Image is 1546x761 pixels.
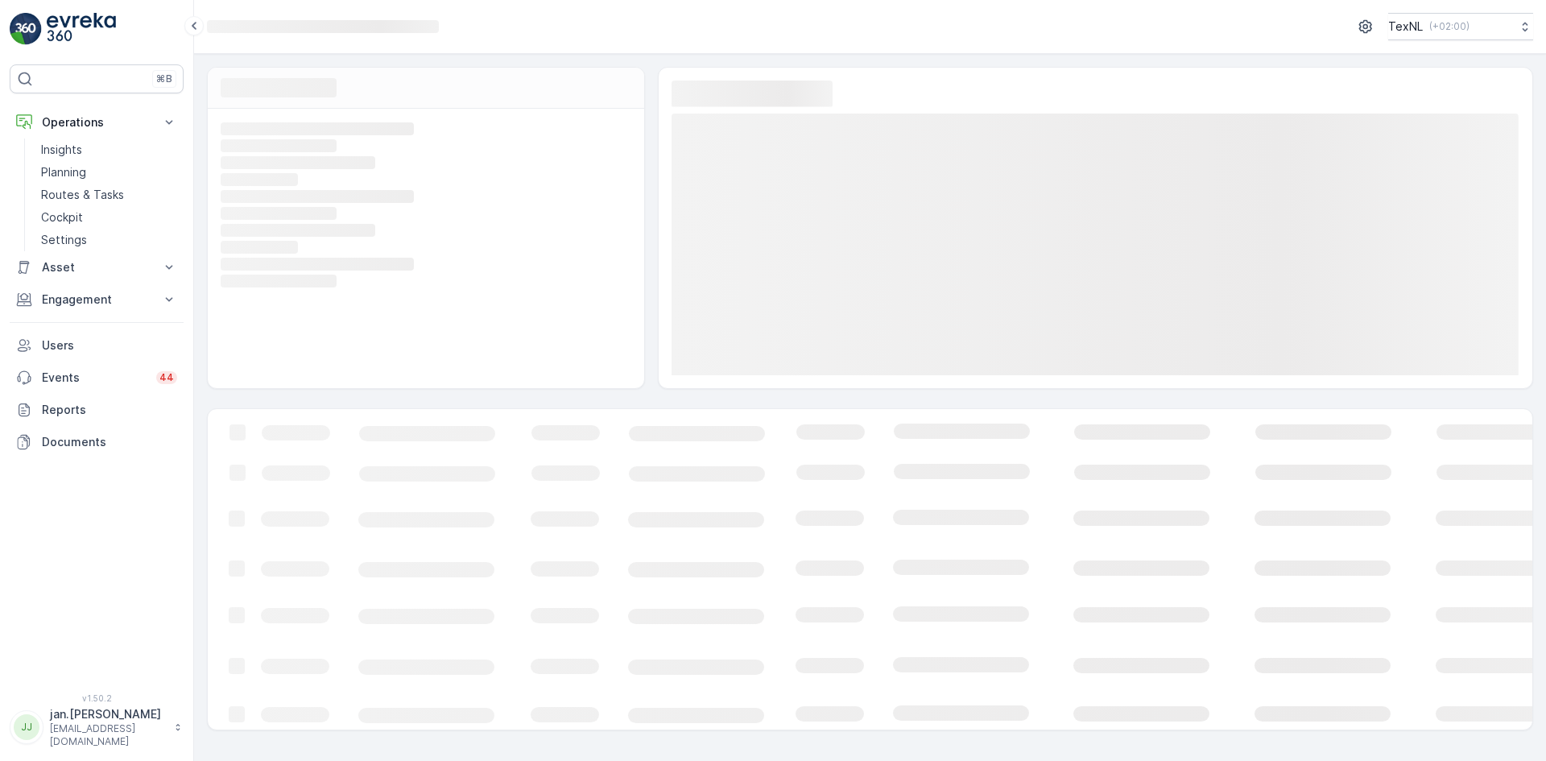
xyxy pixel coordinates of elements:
p: [EMAIL_ADDRESS][DOMAIN_NAME] [50,722,166,748]
a: Reports [10,394,184,426]
a: Events44 [10,362,184,394]
p: Engagement [42,292,151,308]
p: Events [42,370,147,386]
a: Documents [10,426,184,458]
p: Documents [42,434,177,450]
a: Insights [35,139,184,161]
a: Planning [35,161,184,184]
span: v 1.50.2 [10,693,184,703]
p: Operations [42,114,151,130]
img: logo [10,13,42,45]
p: TexNL [1388,19,1423,35]
p: Asset [42,259,151,275]
p: Reports [42,402,177,418]
button: TexNL(+02:00) [1388,13,1533,40]
p: Users [42,337,177,354]
a: Routes & Tasks [35,184,184,206]
a: Users [10,329,184,362]
button: Operations [10,106,184,139]
p: 44 [159,371,174,384]
p: Settings [41,232,87,248]
img: logo_light-DOdMpM7g.png [47,13,116,45]
p: jan.[PERSON_NAME] [50,706,166,722]
a: Settings [35,229,184,251]
p: Cockpit [41,209,83,225]
button: Asset [10,251,184,283]
p: Planning [41,164,86,180]
div: JJ [14,714,39,740]
p: Insights [41,142,82,158]
p: ( +02:00 ) [1429,20,1470,33]
a: Cockpit [35,206,184,229]
p: ⌘B [156,72,172,85]
p: Routes & Tasks [41,187,124,203]
button: JJjan.[PERSON_NAME][EMAIL_ADDRESS][DOMAIN_NAME] [10,706,184,748]
button: Engagement [10,283,184,316]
